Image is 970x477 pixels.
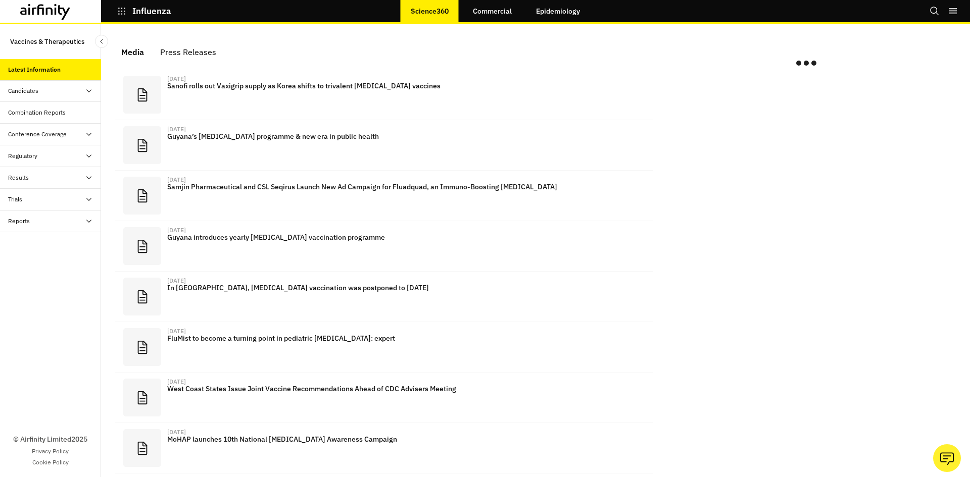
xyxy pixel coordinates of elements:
[167,334,610,342] p: FluMist to become a turning point in pediatric [MEDICAL_DATA]: expert
[8,173,29,182] div: Results
[167,284,610,292] p: In [GEOGRAPHIC_DATA], [MEDICAL_DATA] vaccination was postponed to [DATE]
[160,44,216,60] div: Press Releases
[167,328,186,334] div: [DATE]
[8,65,61,74] div: Latest Information
[115,70,653,120] a: [DATE]Sanofi rolls out Vaxigrip supply as Korea shifts to trivalent [MEDICAL_DATA] vaccines
[8,130,67,139] div: Conference Coverage
[167,76,186,82] div: [DATE]
[167,177,186,183] div: [DATE]
[167,429,186,435] div: [DATE]
[32,458,69,467] a: Cookie Policy
[32,447,69,456] a: Privacy Policy
[167,379,186,385] div: [DATE]
[8,151,37,161] div: Regulatory
[411,7,449,15] p: Science360
[167,82,610,90] p: Sanofi rolls out Vaxigrip supply as Korea shifts to trivalent [MEDICAL_DATA] vaccines
[117,3,171,20] button: Influenza
[167,183,610,191] p: Samjin Pharmaceutical and CSL Seqirus Launch New Ad Campaign for Fluadquad, an Immuno-Boosting [M...
[121,44,144,60] div: Media
[933,444,961,472] button: Ask our analysts
[167,233,610,241] p: Guyana introduces yearly [MEDICAL_DATA] vaccination programme
[930,3,940,20] button: Search
[8,86,38,95] div: Candidates
[115,423,653,473] a: [DATE]MoHAP launches 10th National [MEDICAL_DATA] Awareness Campaign
[8,217,30,226] div: Reports
[10,32,84,51] p: Vaccines & Therapeutics
[13,434,87,445] p: © Airfinity Limited 2025
[115,322,653,373] a: [DATE]FluMist to become a turning point in pediatric [MEDICAL_DATA]: expert
[167,435,610,443] p: MoHAP launches 10th National [MEDICAL_DATA] Awareness Campaign
[167,132,610,140] p: Guyana’s [MEDICAL_DATA] programme & new era in public health
[115,171,653,221] a: [DATE]Samjin Pharmaceutical and CSL Seqirus Launch New Ad Campaign for Fluadquad, an Immuno-Boost...
[8,195,22,204] div: Trials
[167,385,610,393] p: West Coast States Issue Joint Vaccine Recommendations Ahead of CDC Advisers Meeting
[167,278,186,284] div: [DATE]
[167,126,186,132] div: [DATE]
[115,373,653,423] a: [DATE]West Coast States Issue Joint Vaccine Recommendations Ahead of CDC Advisers Meeting
[132,7,171,16] p: Influenza
[115,120,653,171] a: [DATE]Guyana’s [MEDICAL_DATA] programme & new era in public health
[95,35,108,48] button: Close Sidebar
[167,227,186,233] div: [DATE]
[115,221,653,272] a: [DATE]Guyana introduces yearly [MEDICAL_DATA] vaccination programme
[115,272,653,322] a: [DATE]In [GEOGRAPHIC_DATA], [MEDICAL_DATA] vaccination was postponed to [DATE]
[8,108,66,117] div: Combination Reports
